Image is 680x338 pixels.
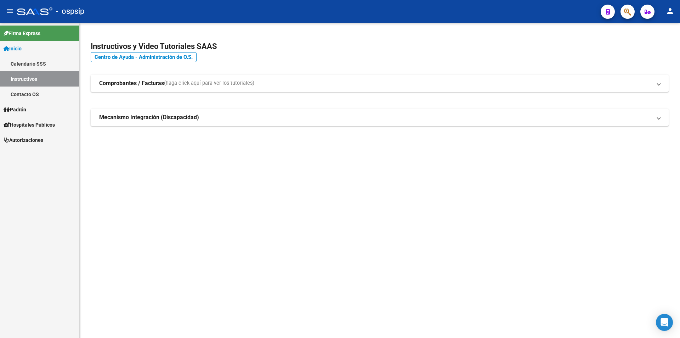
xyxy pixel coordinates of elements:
[91,52,197,62] a: Centro de Ayuda - Administración de O.S.
[4,106,26,113] span: Padrón
[99,79,164,87] strong: Comprobantes / Facturas
[91,40,669,53] h2: Instructivos y Video Tutoriales SAAS
[4,45,22,52] span: Inicio
[4,29,40,37] span: Firma Express
[656,314,673,331] div: Open Intercom Messenger
[164,79,254,87] span: (haga click aquí para ver los tutoriales)
[99,113,199,121] strong: Mecanismo Integración (Discapacidad)
[6,7,14,15] mat-icon: menu
[91,75,669,92] mat-expansion-panel-header: Comprobantes / Facturas(haga click aquí para ver los tutoriales)
[56,4,84,19] span: - ospsip
[666,7,674,15] mat-icon: person
[4,136,43,144] span: Autorizaciones
[91,109,669,126] mat-expansion-panel-header: Mecanismo Integración (Discapacidad)
[4,121,55,129] span: Hospitales Públicos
